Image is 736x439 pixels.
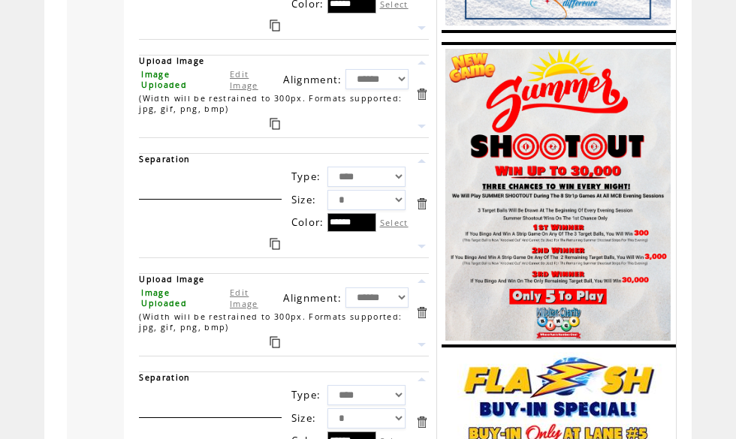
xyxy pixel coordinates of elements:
a: Move this item up [415,56,429,70]
a: Duplicate this item [270,20,280,32]
span: Color: [291,215,324,229]
a: Move this item up [415,274,429,288]
a: Edit Image [230,68,258,91]
span: Image Uploaded [141,287,187,308]
span: Type: [291,170,321,183]
a: Delete this item [415,87,429,101]
span: Alignment: [283,73,342,86]
img: images [445,49,671,340]
span: Image Uploaded [141,69,187,90]
a: Move this item up [415,372,429,386]
span: Type: [291,388,321,401]
span: Separation [139,154,190,164]
a: Delete this item [415,305,429,320]
a: Duplicate this item [270,238,280,250]
span: Upload Image [139,56,204,66]
img: images [557,37,558,38]
span: Upload Image [139,274,204,284]
a: Delete this item [415,197,429,211]
a: Move this item down [415,119,429,134]
span: Size: [291,193,317,206]
a: Move this item up [415,154,429,168]
span: Separation [139,372,190,383]
a: Move this item down [415,21,429,35]
span: Alignment: [283,291,342,305]
a: Edit Image [230,287,258,309]
a: Move this item down [415,338,429,352]
a: Move this item down [415,239,429,254]
span: (Width will be restrained to 300px. Formats supported: jpg, gif, png, bmp) [139,93,402,114]
a: Duplicate this item [270,336,280,348]
span: Size: [291,411,317,425]
a: Duplicate this item [270,118,280,130]
a: Delete this item [415,415,429,429]
span: (Width will be restrained to 300px. Formats supported: jpg, gif, png, bmp) [139,311,402,332]
label: Select [380,217,409,228]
